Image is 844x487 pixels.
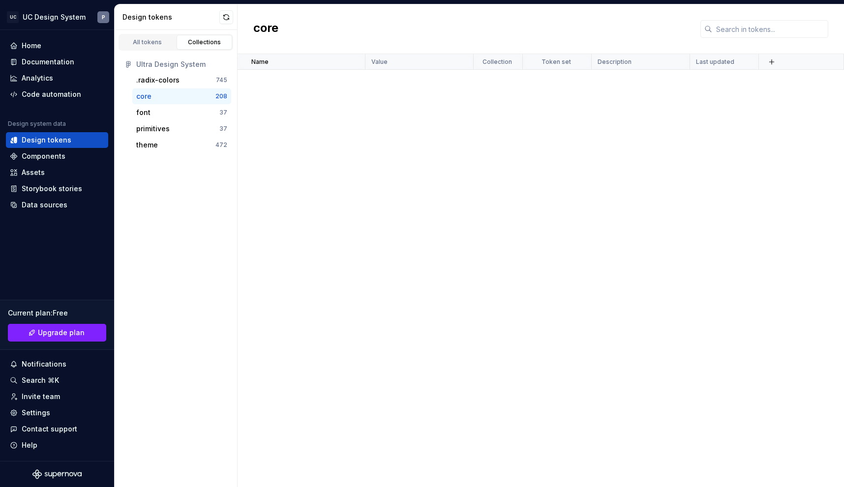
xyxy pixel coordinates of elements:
span: Upgrade plan [38,328,85,338]
div: Code automation [22,89,81,99]
p: Last updated [696,58,734,66]
div: 37 [219,125,227,133]
div: UC [7,11,19,23]
div: Ultra Design System [136,59,227,69]
div: Design tokens [122,12,219,22]
button: theme472 [132,137,231,153]
div: 472 [215,141,227,149]
div: Components [22,151,65,161]
div: 208 [215,92,227,100]
div: Data sources [22,200,67,210]
a: Invite team [6,389,108,404]
button: Notifications [6,356,108,372]
div: Notifications [22,359,66,369]
div: Invite team [22,392,60,401]
a: Components [6,148,108,164]
button: Help [6,437,108,453]
div: primitives [136,124,170,134]
p: Name [251,58,269,66]
div: core [136,91,151,101]
div: Help [22,440,37,450]
div: Design tokens [22,135,71,145]
div: Home [22,41,41,51]
a: Upgrade plan [8,324,106,342]
a: Home [6,38,108,54]
p: Value [371,58,388,66]
p: Token set [542,58,571,66]
button: core208 [132,88,231,104]
div: 745 [216,76,227,84]
div: .radix-colors [136,75,180,85]
a: Settings [6,405,108,421]
div: Analytics [22,73,53,83]
a: Analytics [6,70,108,86]
div: Contact support [22,424,77,434]
a: Storybook stories [6,181,108,197]
a: Documentation [6,54,108,70]
div: Settings [22,408,50,418]
a: Design tokens [6,132,108,148]
div: Documentation [22,57,74,67]
button: .radix-colors745 [132,72,231,88]
input: Search in tokens... [712,20,828,38]
p: Collection [482,58,512,66]
button: Search ⌘K [6,372,108,388]
div: UC Design System [23,12,86,22]
button: font37 [132,105,231,120]
div: Assets [22,168,45,177]
svg: Supernova Logo [32,469,82,479]
div: Collections [180,38,229,46]
div: P [102,13,105,21]
p: Description [598,58,632,66]
div: Storybook stories [22,184,82,194]
h2: core [253,20,278,38]
button: UCUC Design SystemP [2,6,112,28]
div: Current plan : Free [8,308,106,318]
div: All tokens [123,38,172,46]
div: 37 [219,109,227,116]
button: primitives37 [132,121,231,137]
div: theme [136,140,158,150]
div: font [136,108,151,117]
button: Contact support [6,421,108,437]
div: Design system data [8,120,66,128]
div: Search ⌘K [22,375,59,385]
a: Assets [6,165,108,180]
a: Data sources [6,197,108,213]
a: Code automation [6,86,108,102]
